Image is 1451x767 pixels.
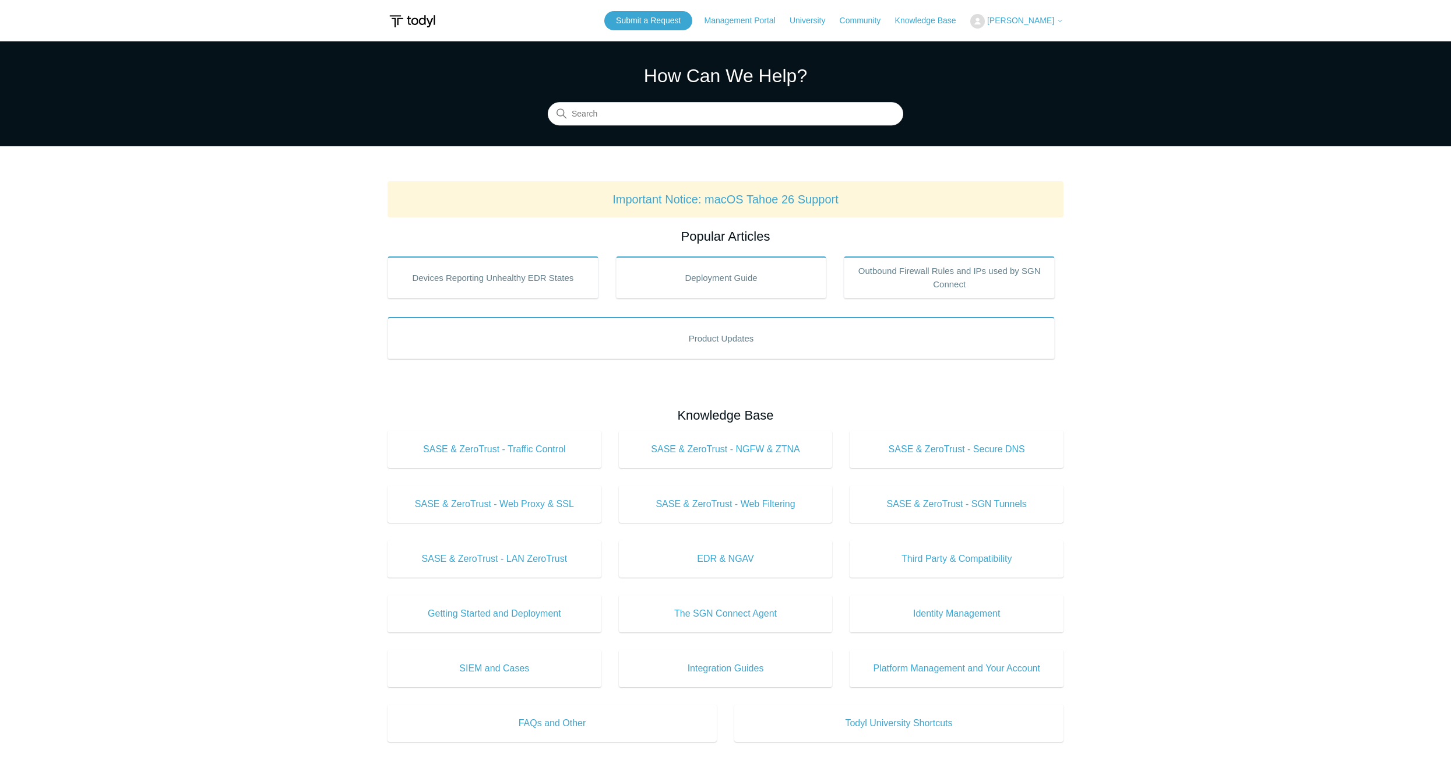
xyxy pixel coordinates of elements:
[867,442,1046,456] span: SASE & ZeroTrust - Secure DNS
[388,595,601,632] a: Getting Started and Deployment
[388,406,1063,425] h2: Knowledge Base
[636,662,815,675] span: Integration Guides
[388,485,601,523] a: SASE & ZeroTrust - Web Proxy & SSL
[388,650,601,687] a: SIEM and Cases
[388,705,717,742] a: FAQs and Other
[636,442,815,456] span: SASE & ZeroTrust - NGFW & ZTNA
[616,256,827,298] a: Deployment Guide
[867,662,1046,675] span: Platform Management and Your Account
[388,256,598,298] a: Devices Reporting Unhealthy EDR States
[636,607,815,621] span: The SGN Connect Agent
[636,552,815,566] span: EDR & NGAV
[612,193,839,206] a: Important Notice: macOS Tahoe 26 Support
[850,485,1063,523] a: SASE & ZeroTrust - SGN Tunnels
[405,442,584,456] span: SASE & ZeroTrust - Traffic Control
[790,15,837,27] a: University
[405,716,699,730] span: FAQs and Other
[405,552,584,566] span: SASE & ZeroTrust - LAN ZeroTrust
[388,431,601,468] a: SASE & ZeroTrust - Traffic Control
[619,431,833,468] a: SASE & ZeroTrust - NGFW & ZTNA
[970,14,1063,29] button: [PERSON_NAME]
[405,497,584,511] span: SASE & ZeroTrust - Web Proxy & SSL
[752,716,1046,730] span: Todyl University Shortcuts
[619,595,833,632] a: The SGN Connect Agent
[636,497,815,511] span: SASE & ZeroTrust - Web Filtering
[619,485,833,523] a: SASE & ZeroTrust - Web Filtering
[850,431,1063,468] a: SASE & ZeroTrust - Secure DNS
[734,705,1063,742] a: Todyl University Shortcuts
[850,595,1063,632] a: Identity Management
[604,11,692,30] a: Submit a Request
[850,650,1063,687] a: Platform Management and Your Account
[388,540,601,578] a: SASE & ZeroTrust - LAN ZeroTrust
[867,497,1046,511] span: SASE & ZeroTrust - SGN Tunnels
[850,540,1063,578] a: Third Party & Compatibility
[619,650,833,687] a: Integration Guides
[844,256,1055,298] a: Outbound Firewall Rules and IPs used by SGN Connect
[405,662,584,675] span: SIEM and Cases
[548,103,903,126] input: Search
[619,540,833,578] a: EDR & NGAV
[867,552,1046,566] span: Third Party & Compatibility
[987,16,1054,25] span: [PERSON_NAME]
[388,317,1055,359] a: Product Updates
[405,607,584,621] span: Getting Started and Deployment
[705,15,787,27] a: Management Portal
[840,15,893,27] a: Community
[388,10,437,32] img: Todyl Support Center Help Center home page
[548,62,903,90] h1: How Can We Help?
[895,15,968,27] a: Knowledge Base
[867,607,1046,621] span: Identity Management
[388,227,1063,246] h2: Popular Articles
